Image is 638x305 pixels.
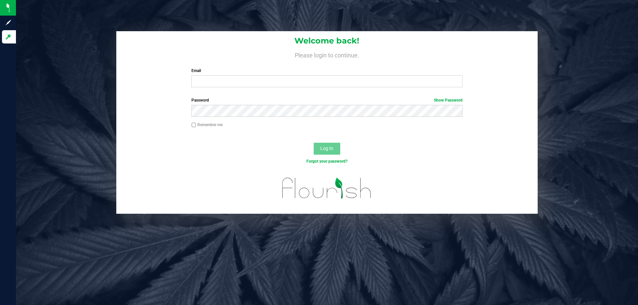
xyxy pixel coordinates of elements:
[434,98,463,103] a: Show Password
[5,19,12,26] inline-svg: Sign up
[274,171,379,205] img: flourish_logo.svg
[191,123,196,127] input: Remember me
[116,50,538,58] h4: Please login to continue.
[116,37,538,45] h1: Welcome back!
[191,122,223,128] label: Remember me
[314,143,340,155] button: Log In
[191,98,209,103] span: Password
[320,146,333,151] span: Log In
[5,34,12,40] inline-svg: Log in
[306,159,348,164] a: Forgot your password?
[191,68,462,74] label: Email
